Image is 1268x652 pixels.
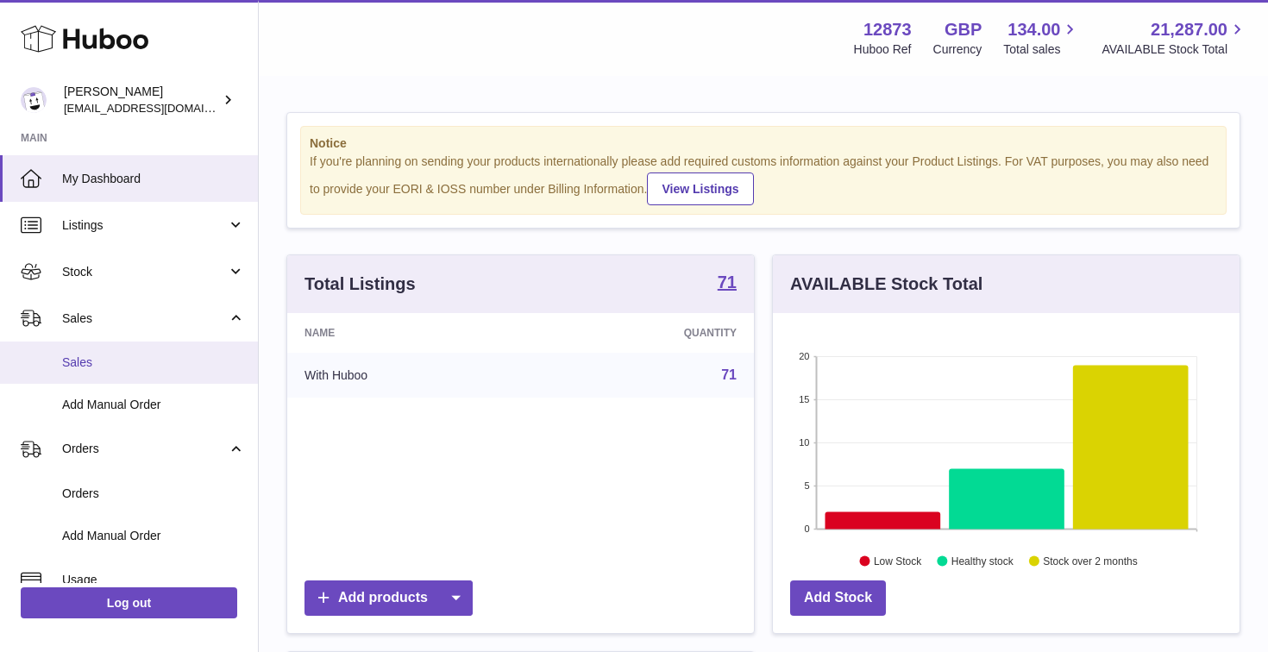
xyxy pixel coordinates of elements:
[1102,41,1247,58] span: AVAILABLE Stock Total
[647,172,753,205] a: View Listings
[62,310,227,327] span: Sales
[799,351,809,361] text: 20
[64,84,219,116] div: [PERSON_NAME]
[62,217,227,234] span: Listings
[933,41,982,58] div: Currency
[310,154,1217,205] div: If you're planning on sending your products internationally please add required customs informati...
[21,87,47,113] img: tikhon.oleinikov@sleepandglow.com
[62,572,245,588] span: Usage
[863,18,912,41] strong: 12873
[304,273,416,296] h3: Total Listings
[799,394,809,404] text: 15
[1043,555,1137,567] text: Stock over 2 months
[790,580,886,616] a: Add Stock
[62,264,227,280] span: Stock
[62,354,245,371] span: Sales
[21,587,237,618] a: Log out
[62,441,227,457] span: Orders
[62,486,245,502] span: Orders
[874,555,922,567] text: Low Stock
[1151,18,1227,41] span: 21,287.00
[1003,18,1080,58] a: 134.00 Total sales
[62,397,245,413] span: Add Manual Order
[951,555,1014,567] text: Healthy stock
[804,480,809,491] text: 5
[1102,18,1247,58] a: 21,287.00 AVAILABLE Stock Total
[64,101,254,115] span: [EMAIL_ADDRESS][DOMAIN_NAME]
[62,171,245,187] span: My Dashboard
[718,273,737,294] a: 71
[62,528,245,544] span: Add Manual Order
[310,135,1217,152] strong: Notice
[945,18,982,41] strong: GBP
[854,41,912,58] div: Huboo Ref
[287,353,533,398] td: With Huboo
[533,313,754,353] th: Quantity
[790,273,982,296] h3: AVAILABLE Stock Total
[1003,41,1080,58] span: Total sales
[1007,18,1060,41] span: 134.00
[721,367,737,382] a: 71
[304,580,473,616] a: Add products
[799,437,809,448] text: 10
[718,273,737,291] strong: 71
[804,523,809,534] text: 0
[287,313,533,353] th: Name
